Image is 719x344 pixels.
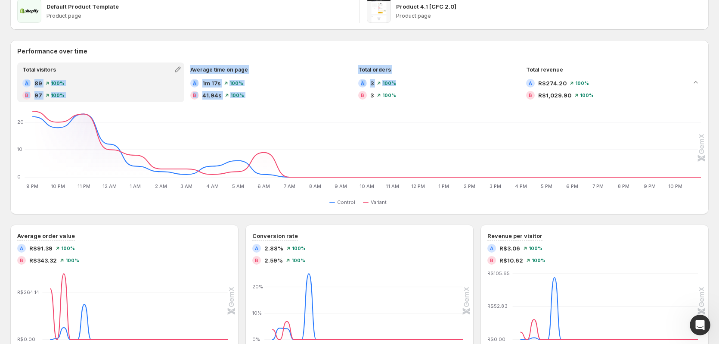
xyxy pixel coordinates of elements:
h3: Conversion rate [252,231,298,240]
text: 7 PM [592,183,604,189]
button: Variant [363,197,390,207]
text: 8 AM [309,183,321,189]
span: Total revenue [526,66,563,73]
span: Total orders [358,66,391,73]
text: R$0.00 [487,336,505,342]
text: 3 PM [490,183,501,189]
span: 1m 17s [202,79,221,88]
span: Average time on page [190,66,248,73]
p: Product page [46,13,353,19]
span: R$10.62 [499,256,523,265]
div: Antony says… [7,60,165,156]
span: R$1,029.90 [538,91,571,100]
span: 2.88% [264,244,283,253]
text: 3 AM [180,183,192,189]
h2: B [490,258,493,263]
div: Thank you for your understanding. [14,141,134,150]
text: 1 PM [438,183,449,189]
text: 10 PM [51,183,65,189]
span: 3 [370,79,374,88]
span: 100 % [292,246,306,251]
button: Emoji picker [13,278,20,285]
iframe: Intercom live chat [690,315,710,335]
button: Upload attachment [41,278,48,285]
h2: B [193,93,196,98]
span: 100 % [382,81,396,86]
span: R$3.06 [499,244,520,253]
text: R$52.83 [487,303,508,310]
h3: Average order value [17,231,75,240]
div: Antony says… [7,156,165,190]
span: 100 % [65,258,79,263]
text: 0 [17,174,21,180]
div: If you have any questions feel free reach out, I'd be happy to help [7,156,141,183]
text: 8 PM [618,183,629,189]
div: Close [151,3,167,19]
text: R$105.65 [487,270,510,276]
p: Default Product Template [46,2,119,11]
text: 4 AM [206,183,219,189]
button: Start recording [55,278,62,285]
text: 9 PM [26,183,38,189]
h2: B [529,93,532,98]
textarea: Message… [7,260,165,275]
span: 2.59% [264,256,283,265]
text: R$0.00 [17,336,35,342]
h1: [PERSON_NAME] [42,4,98,11]
div: I hope this information helps you better understand how GemX works. [14,66,134,82]
text: 11 AM [386,183,399,189]
span: 100 % [229,81,243,86]
span: R$343.32 [29,256,57,265]
span: Total visitors [22,66,56,73]
span: R$91.39 [29,244,53,253]
div: [DATE] [7,190,165,202]
button: go back [6,3,22,20]
h2: A [193,81,196,86]
span: 100 % [575,81,589,86]
text: 1 AM [130,183,141,189]
h2: A [20,246,23,251]
text: 4 PM [515,183,527,189]
button: Control [329,197,359,207]
p: Product 4.1 [CFC 2.0] [396,2,456,11]
h2: B [255,258,258,263]
p: Active [42,11,59,19]
text: 2 AM [155,183,167,189]
span: Variant [371,199,387,206]
h2: Performance over time [17,47,702,56]
div: I hope this information helps you better understand how GemX works.As a third-party app, GemX ful... [7,60,141,155]
h2: A [361,81,364,86]
text: 10 [17,146,22,152]
text: 9 AM [335,183,347,189]
span: 100 % [529,246,542,251]
h2: B [361,93,364,98]
span: 100 % [580,93,594,98]
div: Hello, [PERSON_NAME]. Thanks for making that clear. Can you please send me this sheet with order ... [38,207,158,258]
button: Home [135,3,151,20]
span: 100 % [382,93,396,98]
span: 97 [34,91,42,100]
span: 100 % [51,81,65,86]
text: 10% [252,310,262,316]
span: R$274.20 [538,79,567,88]
text: 5 AM [232,183,244,189]
span: 89 [34,79,42,88]
text: 0% [252,336,260,342]
text: 11 PM [77,183,90,189]
span: 3 [370,91,374,100]
text: 7 AM [284,183,295,189]
div: The previous payment status is part of the payment provider’s process to confirm whether the fund... [14,12,134,54]
div: If you have any questions feel free reach out, I'd be happy to help [14,161,134,178]
h2: A [490,246,493,251]
img: Profile image for Antony [25,5,38,19]
text: 20 [17,119,24,125]
span: 100 % [291,258,305,263]
h2: A [25,81,28,86]
span: 100 % [61,246,75,251]
text: 2 PM [464,183,475,189]
p: Product page [396,13,702,19]
div: As a third-party app, GemX fully relies on Shopify and its native events. While some complex case... [14,87,134,138]
button: Send a message… [148,275,161,288]
span: 100 % [532,258,545,263]
text: R$264.14 [17,289,40,295]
